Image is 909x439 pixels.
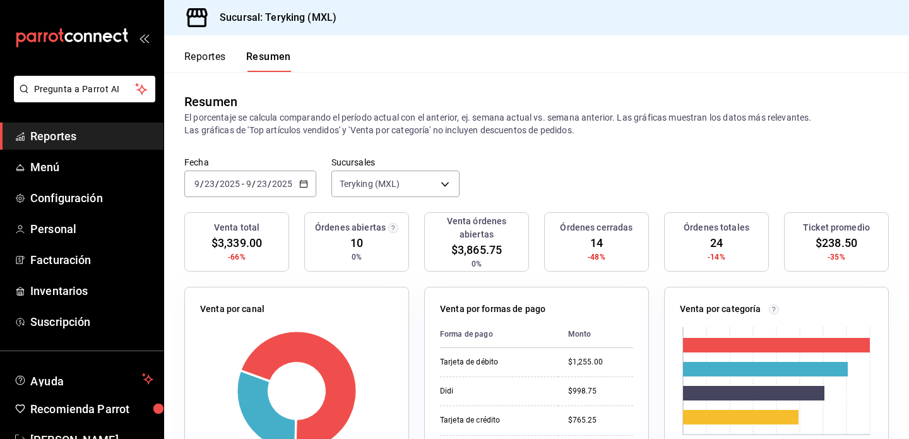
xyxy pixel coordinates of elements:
button: open_drawer_menu [139,33,149,43]
div: $765.25 [568,415,633,426]
button: Resumen [246,51,291,72]
div: Tarjeta de débito [440,357,548,368]
span: -14% [708,251,725,263]
span: Pregunta a Parrot AI [34,83,136,96]
span: 14 [590,234,603,251]
p: Venta por categoría [680,303,761,316]
span: $238.50 [816,234,857,251]
h3: Órdenes totales [684,221,749,234]
h3: Venta órdenes abiertas [430,215,523,241]
h3: Venta total [214,221,259,234]
span: Suscripción [30,313,153,330]
th: Monto [558,321,633,348]
label: Fecha [184,158,316,167]
span: $3,339.00 [211,234,262,251]
h3: Ticket promedio [803,221,870,234]
span: / [268,179,271,189]
span: Inventarios [30,282,153,299]
div: Tarjeta de crédito [440,415,548,426]
span: Configuración [30,189,153,207]
span: Teryking (MXL) [340,177,400,190]
span: / [252,179,256,189]
span: Personal [30,220,153,238]
span: Recomienda Parrot [30,400,153,418]
th: Forma de pago [440,321,558,348]
span: - [242,179,244,189]
span: 0% [352,251,362,263]
div: $1,255.00 [568,357,633,368]
input: -- [256,179,268,189]
input: -- [204,179,215,189]
span: $3,865.75 [451,241,502,258]
div: Resumen [184,92,237,111]
p: Venta por canal [200,303,264,316]
input: -- [194,179,200,189]
span: / [215,179,219,189]
span: 10 [350,234,363,251]
label: Sucursales [331,158,460,167]
span: Reportes [30,128,153,145]
span: 24 [710,234,723,251]
span: Menú [30,159,153,176]
span: -35% [828,251,845,263]
span: Facturación [30,251,153,268]
h3: Órdenes abiertas [315,221,386,234]
span: -48% [588,251,605,263]
span: 0% [472,258,482,270]
div: $998.75 [568,386,633,397]
input: ---- [219,179,241,189]
span: / [200,179,204,189]
span: Ayuda [30,371,137,387]
h3: Sucursal: Teryking (MXL) [210,10,336,25]
input: ---- [271,179,293,189]
span: -66% [228,251,246,263]
button: Pregunta a Parrot AI [14,76,155,102]
button: Reportes [184,51,226,72]
input: -- [246,179,252,189]
p: Venta por formas de pago [440,303,545,316]
div: navigation tabs [184,51,291,72]
a: Pregunta a Parrot AI [9,92,155,105]
div: Didi [440,386,548,397]
h3: Órdenes cerradas [560,221,633,234]
p: El porcentaje se calcula comparando el período actual con el anterior, ej. semana actual vs. sema... [184,111,889,136]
